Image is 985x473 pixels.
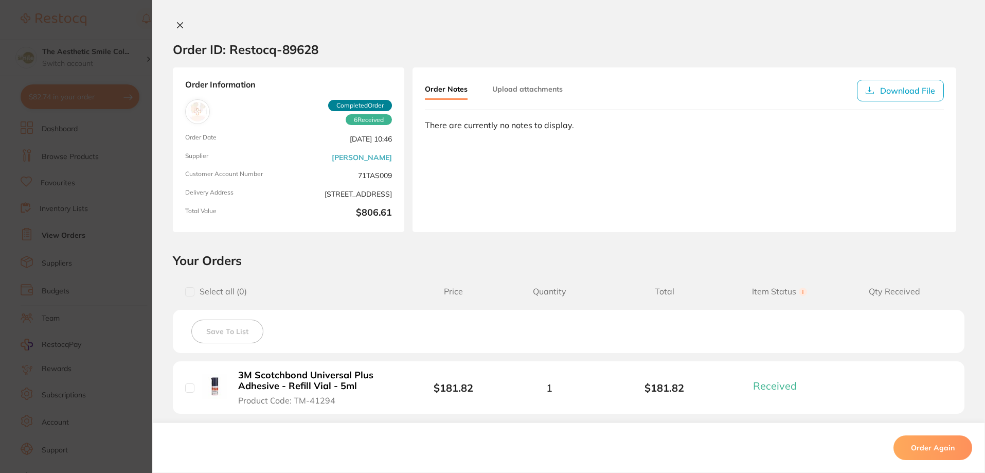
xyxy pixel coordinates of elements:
[492,80,563,98] button: Upload attachments
[857,80,944,101] button: Download File
[185,134,284,144] span: Order Date
[185,170,284,181] span: Customer Account Number
[492,287,607,296] span: Quantity
[173,253,964,268] h2: Your Orders
[722,287,837,296] span: Item Status
[173,42,318,57] h2: Order ID: Restocq- 89628
[23,31,40,47] img: Profile image for Restocq
[837,287,952,296] span: Qty Received
[293,207,392,220] b: $806.61
[346,114,392,126] span: Received
[188,102,207,121] img: Henry Schein Halas
[202,374,227,399] img: 3M Scotchbond Universal Plus Adhesive - Refill Vial - 5ml
[425,80,468,100] button: Order Notes
[332,153,392,162] a: [PERSON_NAME]
[185,207,284,220] span: Total Value
[607,287,722,296] span: Total
[185,80,392,91] strong: Order Information
[750,379,809,392] button: Received
[328,100,392,111] span: Completed Order
[238,370,397,391] b: 3M Scotchbond Universal Plus Adhesive - Refill Vial - 5ml
[238,396,335,405] span: Product Code: TM-41294
[753,379,797,392] span: Received
[45,29,177,40] p: It has been 14 days since you have started your Restocq journey. We wanted to do a check in and s...
[194,287,247,296] span: Select all ( 0 )
[185,152,284,163] span: Supplier
[293,189,392,199] span: [STREET_ADDRESS]
[434,381,473,394] b: $181.82
[45,40,177,49] p: Message from Restocq, sent 1w ago
[425,120,944,130] div: There are currently no notes to display.
[546,382,552,394] span: 1
[607,382,722,394] b: $181.82
[235,370,400,406] button: 3M Scotchbond Universal Plus Adhesive - Refill Vial - 5ml Product Code: TM-41294
[415,287,492,296] span: Price
[293,170,392,181] span: 71TAS009
[293,134,392,144] span: [DATE] 10:46
[191,320,263,343] button: Save To List
[893,435,972,460] button: Order Again
[185,189,284,199] span: Delivery Address
[15,22,190,56] div: message notification from Restocq, 1w ago. It has been 14 days since you have started your Restoc...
